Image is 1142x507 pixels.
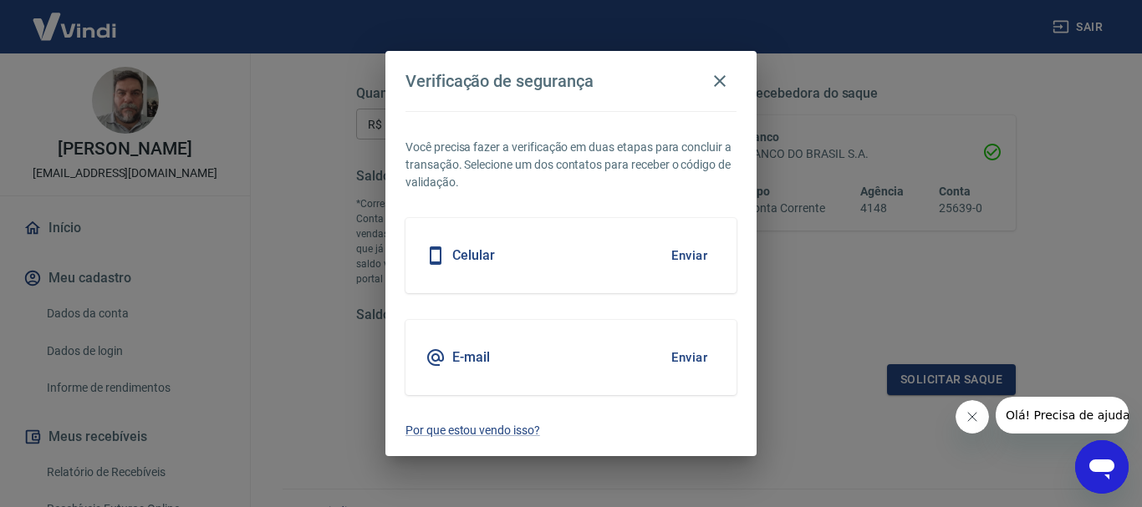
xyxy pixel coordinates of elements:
[405,71,594,91] h4: Verificação de segurança
[452,349,490,366] h5: E-mail
[405,139,737,191] p: Você precisa fazer a verificação em duas etapas para concluir a transação. Selecione um dos conta...
[452,247,495,264] h5: Celular
[10,12,140,25] span: Olá! Precisa de ajuda?
[662,340,716,375] button: Enviar
[996,397,1129,433] iframe: Mensagem da empresa
[662,238,716,273] button: Enviar
[405,422,737,439] a: Por que estou vendo isso?
[956,400,989,433] iframe: Fechar mensagem
[1075,440,1129,494] iframe: Botão para abrir a janela de mensagens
